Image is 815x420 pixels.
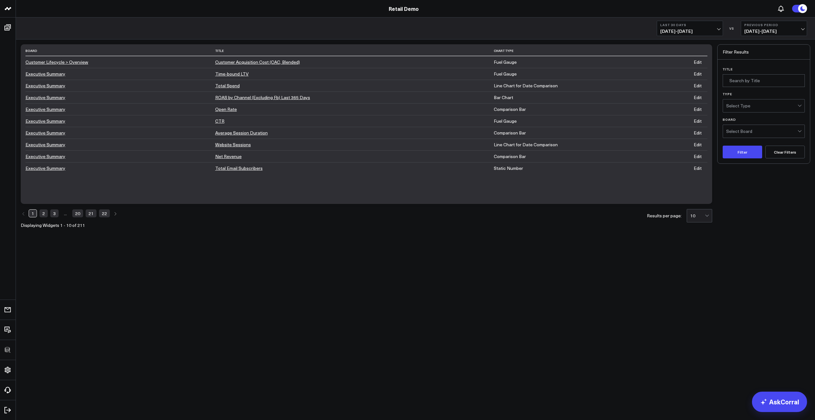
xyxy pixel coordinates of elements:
[29,209,37,217] a: Page 1 is your current page
[99,209,110,217] a: Page 22
[657,21,723,36] button: Last 30 Days[DATE]-[DATE]
[50,209,59,217] a: Page 3
[694,83,702,89] a: Edit
[215,106,237,112] a: Open Rate
[25,46,215,56] th: Board
[718,45,810,60] div: Filter Results
[765,146,805,158] button: Clear Filters
[494,91,687,103] td: Bar Chart
[72,209,83,217] a: Page 20
[25,71,65,77] a: Executive Summary
[215,130,268,136] a: Average Session Duration
[494,115,687,127] td: Fuel Gauge
[694,106,702,112] a: Edit
[25,106,65,112] a: Executive Summary
[723,92,805,96] label: Type
[723,74,805,87] input: Search by Title
[494,103,687,115] td: Comparison Bar
[25,153,65,159] a: Executive Summary
[723,67,805,71] label: Title
[215,71,249,77] a: Time-bound LTV
[25,141,65,148] a: Executive Summary
[21,209,118,218] ul: Pagination
[726,129,797,134] div: Select Board
[25,118,65,124] a: Executive Summary
[690,213,705,218] div: 10
[694,130,702,136] a: Edit
[39,209,48,217] a: Page 2
[744,23,804,27] b: Previous Period
[694,118,702,124] a: Edit
[215,46,494,56] th: Title
[741,21,807,36] button: Previous Period[DATE]-[DATE]
[494,68,687,80] td: Fuel Gauge
[215,83,240,89] a: Total Spend
[215,118,224,124] a: CTR
[694,71,702,77] a: Edit
[723,146,762,158] button: Filter
[723,118,805,121] label: Board
[61,209,70,217] a: Jump forward
[86,209,96,217] a: Page 21
[215,94,310,100] a: ROAS by Channel (Excluding Fb) Last 365 Days
[215,165,263,171] a: Total Email Subscribers
[726,103,797,108] div: Select Type
[494,127,687,139] td: Comparison Bar
[494,162,687,174] td: Static Number
[494,139,687,150] td: Line Chart for Date Comparison
[726,26,738,30] div: VS
[494,46,687,56] th: Chart Type
[494,56,687,68] td: Fuel Gauge
[752,392,807,412] a: AskCorral
[215,141,251,148] a: Website Sessions
[215,59,300,65] a: Customer Acquisition Cost (CAC, Blended)
[25,59,88,65] a: Customer Lifecycle > Overview
[21,209,26,217] a: Previous page
[660,23,719,27] b: Last 30 Days
[112,209,118,217] a: Next page
[647,214,682,218] div: Results per page:
[25,165,65,171] a: Executive Summary
[660,29,719,34] span: [DATE] - [DATE]
[494,150,687,162] td: Comparison Bar
[694,165,702,171] a: Edit
[215,153,242,159] a: Net Revenue
[694,153,702,159] a: Edit
[494,80,687,91] td: Line Chart for Date Comparison
[694,59,702,65] a: Edit
[25,94,65,100] a: Executive Summary
[389,5,419,12] a: Retail Demo
[744,29,804,34] span: [DATE] - [DATE]
[694,141,702,148] a: Edit
[21,223,118,228] div: Displaying Widgets 1 - 10 of 211
[25,83,65,89] a: Executive Summary
[25,130,65,136] a: Executive Summary
[694,94,702,100] a: Edit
